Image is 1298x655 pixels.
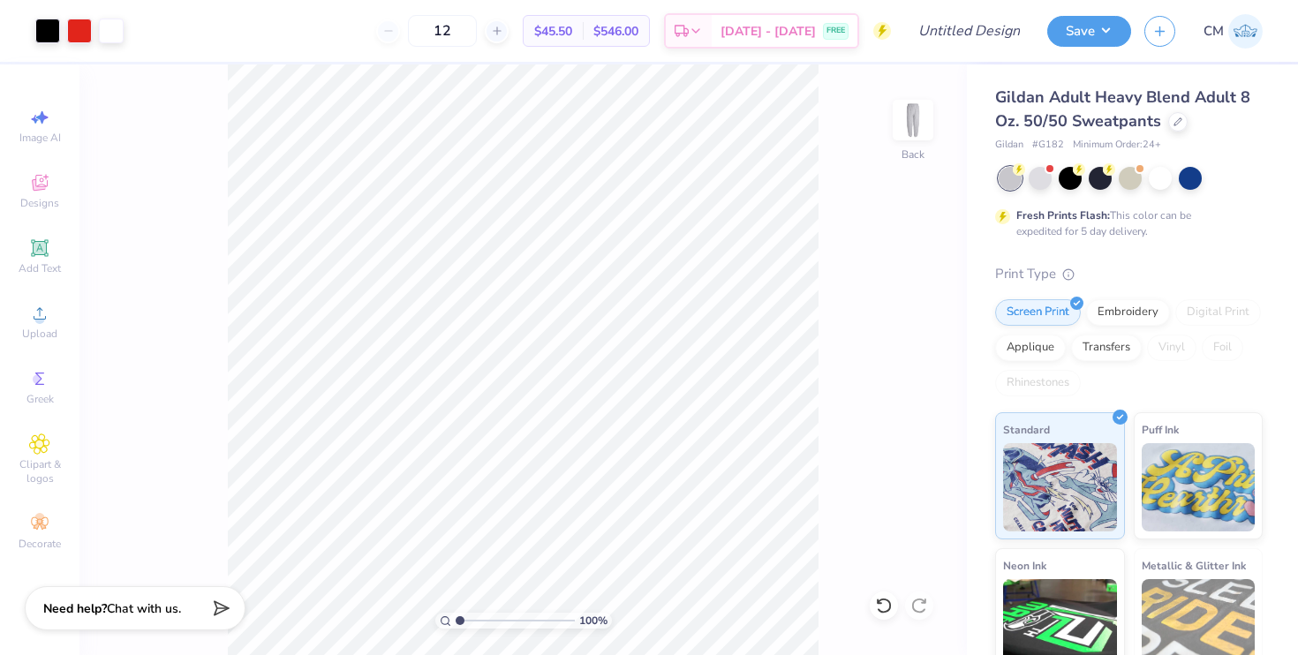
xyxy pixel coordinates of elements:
span: Greek [26,392,54,406]
span: Standard [1003,420,1050,439]
span: Puff Ink [1142,420,1179,439]
div: This color can be expedited for 5 day delivery. [1016,207,1234,239]
img: Standard [1003,443,1117,531]
div: Embroidery [1086,299,1170,326]
span: Gildan Adult Heavy Blend Adult 8 Oz. 50/50 Sweatpants [995,87,1250,132]
div: Foil [1202,335,1243,361]
span: [DATE] - [DATE] [721,22,816,41]
input: Untitled Design [904,13,1034,49]
span: Add Text [19,261,61,275]
input: – – [408,15,477,47]
strong: Need help? [43,600,107,617]
div: Rhinestones [995,370,1081,396]
div: Applique [995,335,1066,361]
span: Designs [20,196,59,210]
span: 100 % [579,613,607,629]
img: Puff Ink [1142,443,1256,531]
span: Gildan [995,138,1023,153]
span: Upload [22,327,57,341]
span: # G182 [1032,138,1064,153]
span: FREE [826,25,845,37]
strong: Fresh Prints Flash: [1016,208,1110,222]
button: Save [1047,16,1131,47]
a: CM [1204,14,1263,49]
img: Back [895,102,931,138]
img: Camryn Michael [1228,14,1263,49]
span: Clipart & logos [9,457,71,486]
span: Decorate [19,537,61,551]
span: Metallic & Glitter Ink [1142,556,1246,575]
span: $45.50 [534,22,572,41]
div: Print Type [995,264,1263,284]
span: Chat with us. [107,600,181,617]
div: Screen Print [995,299,1081,326]
span: Minimum Order: 24 + [1073,138,1161,153]
span: Image AI [19,131,61,145]
span: $546.00 [593,22,638,41]
div: Digital Print [1175,299,1261,326]
div: Transfers [1071,335,1142,361]
span: Neon Ink [1003,556,1046,575]
div: Vinyl [1147,335,1196,361]
span: CM [1204,21,1224,41]
div: Back [902,147,924,162]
